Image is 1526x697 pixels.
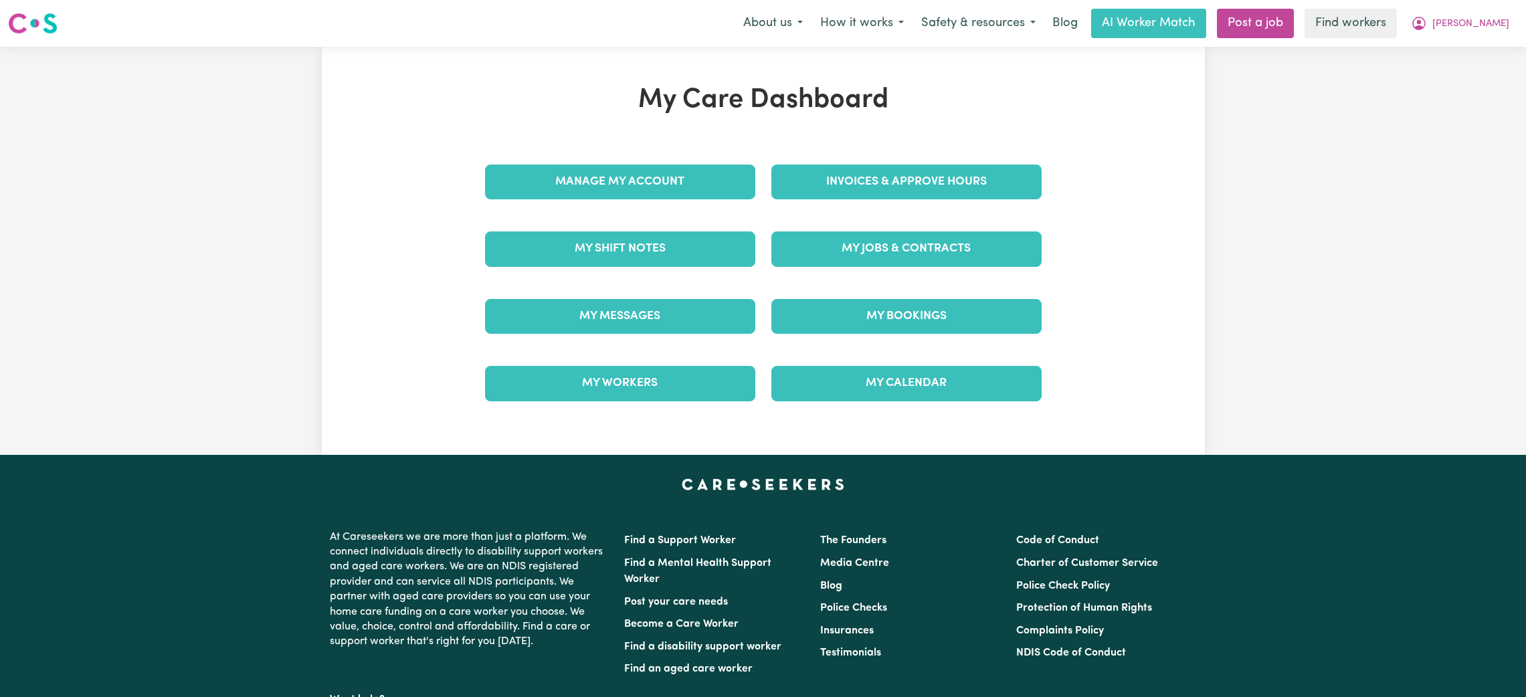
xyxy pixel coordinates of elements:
[624,619,739,629] a: Become a Care Worker
[485,366,755,401] a: My Workers
[820,603,887,613] a: Police Checks
[771,231,1042,266] a: My Jobs & Contracts
[771,366,1042,401] a: My Calendar
[820,625,874,636] a: Insurances
[624,641,781,652] a: Find a disability support worker
[1305,9,1397,38] a: Find workers
[624,597,728,607] a: Post your care needs
[8,11,58,35] img: Careseekers logo
[771,165,1042,199] a: Invoices & Approve Hours
[1016,535,1099,546] a: Code of Conduct
[1044,9,1086,38] a: Blog
[624,558,771,585] a: Find a Mental Health Support Worker
[485,165,755,199] a: Manage My Account
[735,9,812,37] button: About us
[624,664,753,674] a: Find an aged care worker
[1016,648,1126,658] a: NDIS Code of Conduct
[812,9,913,37] button: How it works
[1472,643,1515,686] iframe: Button to launch messaging window, conversation in progress
[624,535,736,546] a: Find a Support Worker
[485,231,755,266] a: My Shift Notes
[820,558,889,569] a: Media Centre
[8,8,58,39] a: Careseekers logo
[820,535,886,546] a: The Founders
[820,581,842,591] a: Blog
[1016,581,1110,591] a: Police Check Policy
[1016,603,1152,613] a: Protection of Human Rights
[485,299,755,334] a: My Messages
[330,524,608,655] p: At Careseekers we are more than just a platform. We connect individuals directly to disability su...
[1091,9,1206,38] a: AI Worker Match
[1016,558,1158,569] a: Charter of Customer Service
[820,648,881,658] a: Testimonials
[682,479,844,490] a: Careseekers home page
[1016,625,1104,636] a: Complaints Policy
[1217,9,1294,38] a: Post a job
[771,299,1042,334] a: My Bookings
[477,84,1050,116] h1: My Care Dashboard
[913,9,1044,37] button: Safety & resources
[1432,17,1509,31] span: [PERSON_NAME]
[1402,9,1518,37] button: My Account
